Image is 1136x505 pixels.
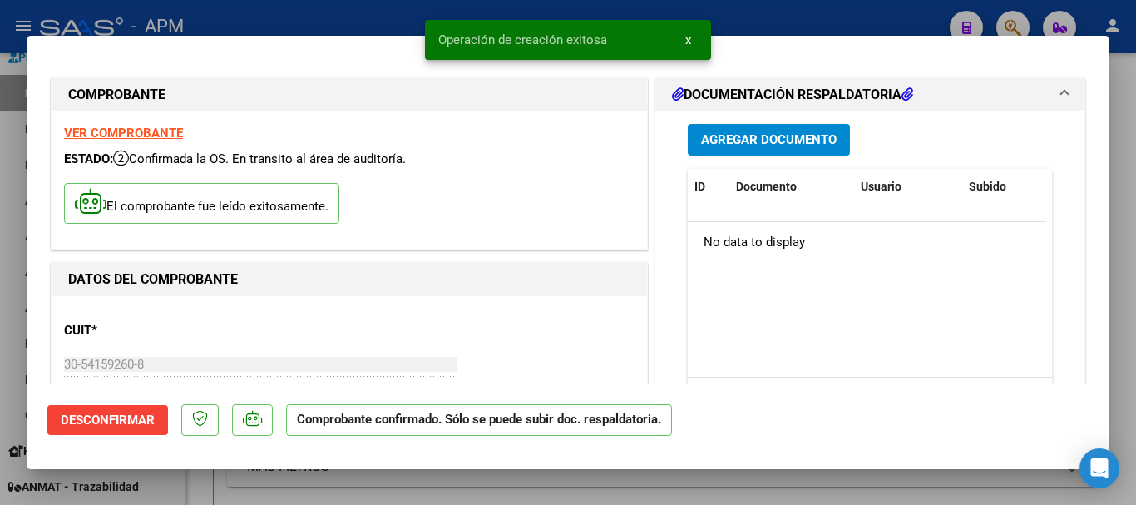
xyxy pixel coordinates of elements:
[655,111,1084,457] div: DOCUMENTACIÓN RESPALDATORIA
[64,126,183,141] a: VER COMPROBANTE
[61,413,155,428] span: Desconfirmar
[672,25,704,55] button: x
[701,133,837,148] span: Agregar Documento
[854,169,962,205] datatable-header-cell: Usuario
[68,271,238,287] strong: DATOS DEL COMPROBANTE
[64,151,113,166] span: ESTADO:
[962,169,1045,205] datatable-header-cell: Subido
[672,85,913,105] h1: DOCUMENTACIÓN RESPALDATORIA
[68,87,165,102] strong: COMPROBANTE
[1079,448,1119,488] div: Open Intercom Messenger
[113,151,406,166] span: Confirmada la OS. En transito al área de auditoría.
[694,180,705,193] span: ID
[969,180,1006,193] span: Subido
[286,404,672,437] p: Comprobante confirmado. Sólo se puede subir doc. respaldatoria.
[438,32,607,48] span: Operación de creación exitosa
[688,222,1046,264] div: No data to display
[861,180,901,193] span: Usuario
[47,405,168,435] button: Desconfirmar
[64,183,339,224] p: El comprobante fue leído exitosamente.
[1045,169,1129,205] datatable-header-cell: Acción
[655,78,1084,111] mat-expansion-panel-header: DOCUMENTACIÓN RESPALDATORIA
[688,124,850,155] button: Agregar Documento
[685,32,691,47] span: x
[64,321,235,340] p: CUIT
[688,378,1052,419] div: 0 total
[736,180,797,193] span: Documento
[688,169,729,205] datatable-header-cell: ID
[729,169,854,205] datatable-header-cell: Documento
